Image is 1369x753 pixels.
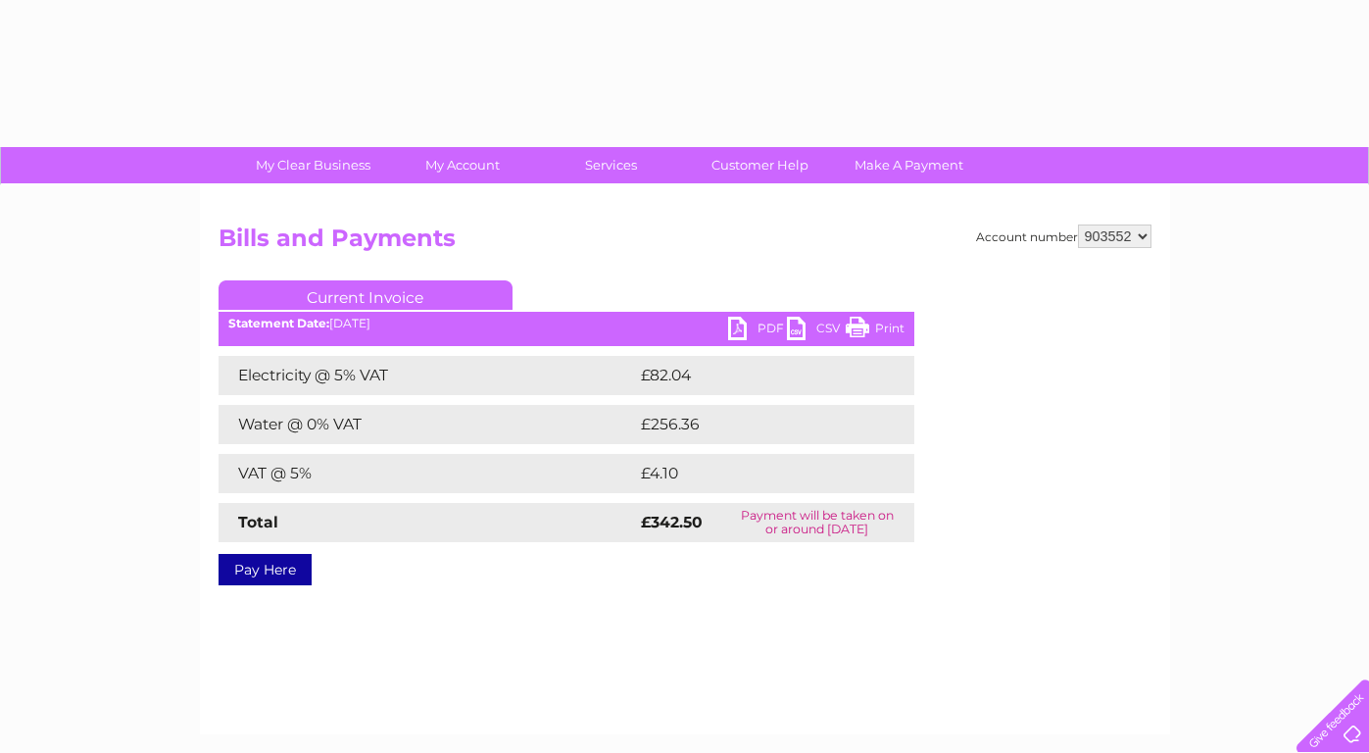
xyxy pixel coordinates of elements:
[381,147,543,183] a: My Account
[828,147,990,183] a: Make A Payment
[636,454,866,493] td: £4.10
[636,405,880,444] td: £256.36
[219,317,914,330] div: [DATE]
[976,225,1151,248] div: Account number
[228,316,329,330] b: Statement Date:
[720,503,913,542] td: Payment will be taken on or around [DATE]
[219,356,636,395] td: Electricity @ 5% VAT
[219,225,1151,262] h2: Bills and Payments
[232,147,394,183] a: My Clear Business
[219,554,312,585] a: Pay Here
[238,513,278,531] strong: Total
[787,317,846,345] a: CSV
[219,405,636,444] td: Water @ 0% VAT
[679,147,841,183] a: Customer Help
[846,317,905,345] a: Print
[641,513,703,531] strong: £342.50
[636,356,875,395] td: £82.04
[530,147,692,183] a: Services
[219,280,513,310] a: Current Invoice
[219,454,636,493] td: VAT @ 5%
[728,317,787,345] a: PDF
